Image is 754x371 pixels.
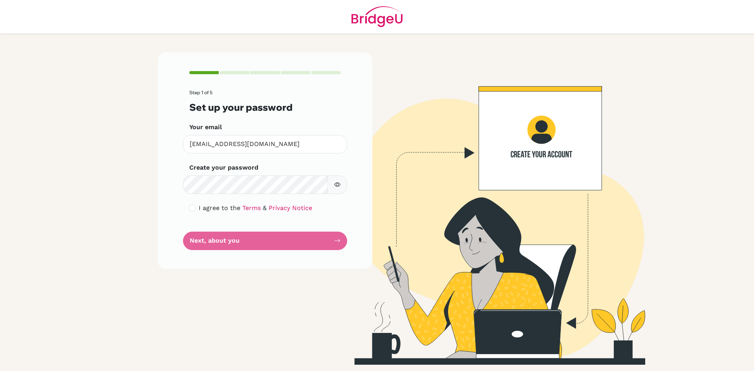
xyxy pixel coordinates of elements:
a: Privacy Notice [269,204,312,212]
label: Your email [189,122,222,132]
span: I agree to the [199,204,240,212]
span: Step 1 of 5 [189,90,212,95]
span: & [263,204,267,212]
input: Insert your email* [183,135,347,154]
a: Terms [242,204,261,212]
label: Create your password [189,163,258,172]
img: Create your account [265,52,713,365]
h3: Set up your password [189,102,341,113]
